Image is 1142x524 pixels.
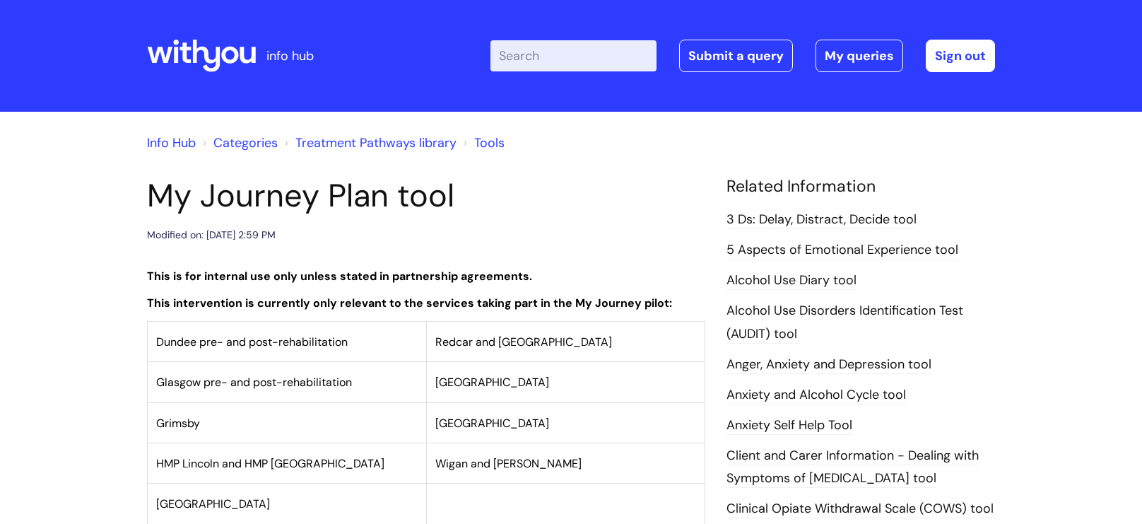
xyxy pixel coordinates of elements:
a: Anger, Anxiety and Depression tool [726,356,931,374]
span: Glasgow pre- and post-rehabilitation [156,375,352,390]
span: HMP Lincoln and HMP [GEOGRAPHIC_DATA] [156,456,384,471]
span: [GEOGRAPHIC_DATA] [435,416,549,431]
div: Modified on: [DATE] 2:59 PM [147,226,276,244]
a: Client and Carer Information - Dealing with Symptoms of [MEDICAL_DATA] tool [726,447,979,488]
a: Alcohol Use Disorders Identification Test (AUDIT) tool [726,302,963,343]
a: Sign out [926,40,995,72]
a: Anxiety Self Help Tool [726,417,852,435]
a: 3 Ds: Delay, Distract, Decide tool [726,211,917,229]
a: Clinical Opiate Withdrawal Scale (COWS) tool [726,500,994,518]
a: 5 Aspects of Emotional Experience tool [726,241,958,260]
span: Redcar and [GEOGRAPHIC_DATA] [435,334,612,349]
strong: This is for internal use only unless stated in partnership agreements. [147,269,532,284]
li: Tools [460,132,505,154]
input: Search [490,40,657,71]
p: info hub [266,45,314,67]
a: Categories [213,134,278,151]
a: Anxiety and Alcohol Cycle tool [726,386,906,404]
strong: This intervention is currently only relevant to the services taking part in the My Journey pilot: [147,296,672,310]
a: Submit a query [679,40,793,72]
h4: Related Information [726,177,995,197]
span: [GEOGRAPHIC_DATA] [435,375,549,390]
span: Wigan and [PERSON_NAME] [435,456,582,471]
a: Alcohol Use Diary tool [726,272,856,290]
a: Info Hub [147,134,196,151]
li: Solution home [199,132,278,154]
span: Grimsby [156,416,200,431]
span: Dundee pre- and post-rehabilitation [156,334,348,349]
a: My queries [816,40,903,72]
a: Tools [474,134,505,151]
span: [GEOGRAPHIC_DATA] [156,496,270,511]
li: Treatment Pathways library [281,132,457,154]
div: | - [490,40,995,72]
h1: My Journey Plan tool [147,177,705,215]
a: Treatment Pathways library [295,134,457,151]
